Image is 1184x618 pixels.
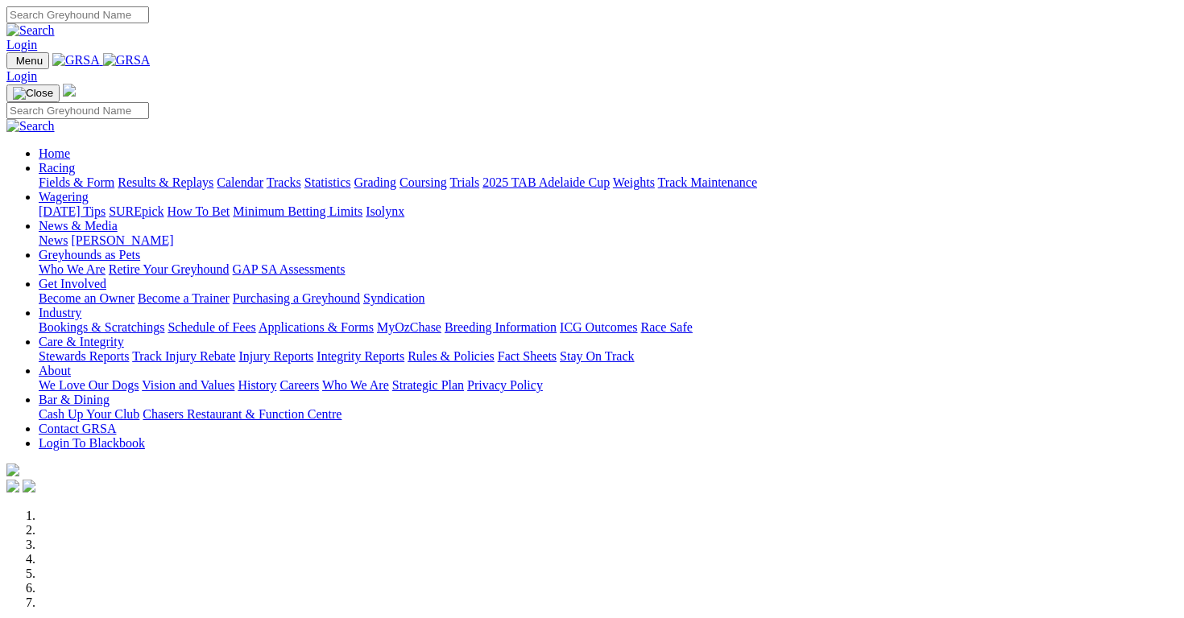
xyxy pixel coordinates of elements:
[366,204,404,218] a: Isolynx
[39,291,1178,306] div: Get Involved
[39,436,145,450] a: Login To Blackbook
[6,102,149,119] input: Search
[39,233,1178,248] div: News & Media
[363,291,424,305] a: Syndication
[233,291,360,305] a: Purchasing a Greyhound
[39,146,70,160] a: Home
[168,320,255,334] a: Schedule of Fees
[39,320,164,334] a: Bookings & Scratchings
[23,480,35,492] img: twitter.svg
[267,175,301,189] a: Tracks
[238,349,313,363] a: Injury Reports
[39,378,1178,393] div: About
[392,378,464,392] a: Strategic Plan
[6,69,37,83] a: Login
[449,175,479,189] a: Trials
[6,463,19,476] img: logo-grsa-white.png
[39,349,1178,364] div: Care & Integrity
[39,277,106,290] a: Get Involved
[39,204,1178,219] div: Wagering
[39,175,114,189] a: Fields & Form
[52,53,100,68] img: GRSA
[16,55,43,67] span: Menu
[71,233,173,247] a: [PERSON_NAME]
[13,87,53,100] img: Close
[143,407,342,421] a: Chasers Restaurant & Function Centre
[259,320,374,334] a: Applications & Forms
[39,248,140,262] a: Greyhounds as Pets
[39,335,124,348] a: Care & Integrity
[39,262,1178,277] div: Greyhounds as Pets
[39,291,135,305] a: Become an Owner
[109,204,164,218] a: SUREpick
[613,175,655,189] a: Weights
[322,378,389,392] a: Who We Are
[63,84,76,97] img: logo-grsa-white.png
[39,364,71,377] a: About
[109,262,230,276] a: Retire Your Greyhound
[39,422,116,435] a: Contact GRSA
[39,175,1178,190] div: Racing
[168,204,230,218] a: How To Bet
[39,161,75,175] a: Racing
[640,320,692,334] a: Race Safe
[560,349,634,363] a: Stay On Track
[6,119,55,134] img: Search
[377,320,441,334] a: MyOzChase
[138,291,230,305] a: Become a Trainer
[103,53,151,68] img: GRSA
[445,320,557,334] a: Breeding Information
[317,349,404,363] a: Integrity Reports
[6,84,60,102] button: Toggle navigation
[408,349,495,363] a: Rules & Policies
[39,378,139,392] a: We Love Our Dogs
[238,378,276,392] a: History
[142,378,234,392] a: Vision and Values
[498,349,557,363] a: Fact Sheets
[560,320,637,334] a: ICG Outcomes
[39,407,1178,422] div: Bar & Dining
[6,52,49,69] button: Toggle navigation
[39,320,1178,335] div: Industry
[467,378,543,392] a: Privacy Policy
[39,219,118,233] a: News & Media
[39,262,106,276] a: Who We Are
[279,378,319,392] a: Careers
[39,349,129,363] a: Stewards Reports
[354,175,396,189] a: Grading
[482,175,610,189] a: 2025 TAB Adelaide Cup
[217,175,263,189] a: Calendar
[6,6,149,23] input: Search
[132,349,235,363] a: Track Injury Rebate
[39,190,89,204] a: Wagering
[233,262,346,276] a: GAP SA Assessments
[39,204,106,218] a: [DATE] Tips
[304,175,351,189] a: Statistics
[6,38,37,51] a: Login
[39,306,81,319] a: Industry
[6,480,19,492] img: facebook.svg
[39,393,110,406] a: Bar & Dining
[233,204,362,218] a: Minimum Betting Limits
[39,233,68,247] a: News
[39,407,139,421] a: Cash Up Your Club
[399,175,447,189] a: Coursing
[118,175,213,189] a: Results & Replays
[6,23,55,38] img: Search
[658,175,757,189] a: Track Maintenance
